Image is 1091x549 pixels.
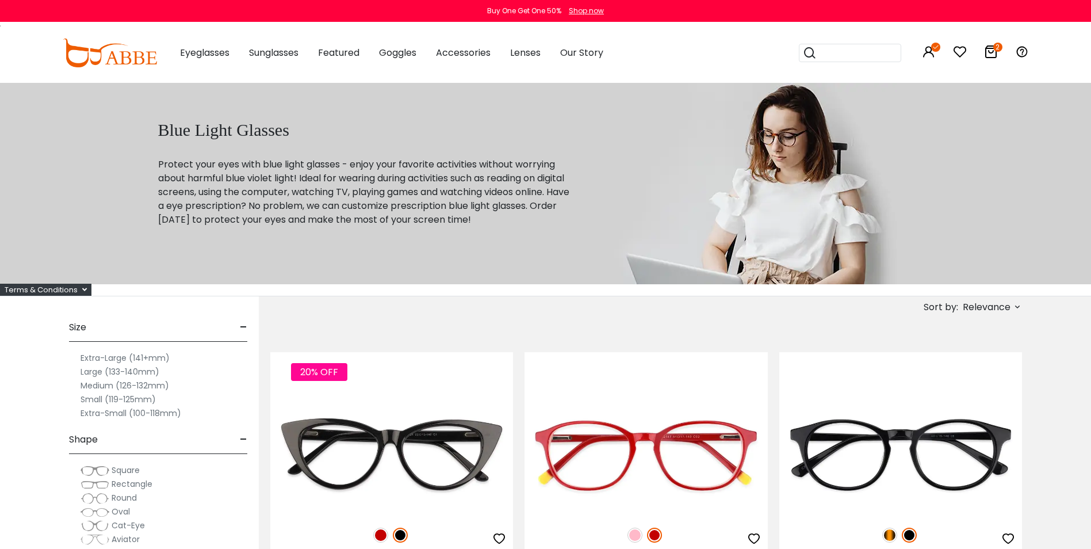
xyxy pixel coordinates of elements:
[984,47,998,60] a: 2
[605,83,897,284] img: Blue Light Glasses
[963,297,1010,318] span: Relevance
[560,46,603,59] span: Our Story
[240,426,247,453] span: -
[291,363,347,381] span: 20% OFF
[993,43,1002,52] i: 2
[373,528,388,543] img: Red
[902,528,917,543] img: Black
[563,6,604,16] a: Shop now
[81,534,109,546] img: Aviator.png
[240,314,247,341] span: -
[158,158,577,227] p: Protect your eyes with blue light glasses - enjoy your favorite activities without worrying about...
[63,39,157,67] img: abbeglasses.com
[81,493,109,504] img: Round.png
[112,533,140,545] span: Aviator
[379,46,416,59] span: Goggles
[525,394,767,515] img: Red Fogelsville - Acetate ,Universal Bridge Fit
[510,46,541,59] span: Lenses
[81,365,159,379] label: Large (133-140mm)
[81,379,169,392] label: Medium (126-132mm)
[436,46,491,59] span: Accessories
[112,478,152,490] span: Rectangle
[81,406,181,420] label: Extra-Small (100-118mm)
[627,528,642,543] img: Pink
[924,300,958,314] span: Sort by:
[69,426,98,453] span: Shape
[779,394,1022,515] img: Black Holly Grove - Acetate ,Universal Bridge Fit
[112,464,140,476] span: Square
[249,46,298,59] span: Sunglasses
[81,465,109,476] img: Square.png
[81,479,109,490] img: Rectangle.png
[112,506,130,517] span: Oval
[318,46,359,59] span: Featured
[81,520,109,532] img: Cat-Eye.png
[647,528,662,543] img: Red
[69,314,86,341] span: Size
[270,394,513,515] img: Black Nora - Acetate ,Universal Bridge Fit
[569,6,604,16] div: Shop now
[81,392,156,406] label: Small (119-125mm)
[81,506,109,518] img: Oval.png
[180,46,229,59] span: Eyeglasses
[112,492,137,504] span: Round
[882,528,897,543] img: Tortoise
[81,351,170,365] label: Extra-Large (141+mm)
[393,528,408,543] img: Black
[487,6,561,16] div: Buy One Get One 50%
[112,520,145,531] span: Cat-Eye
[158,120,577,140] h1: Blue Light Glasses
